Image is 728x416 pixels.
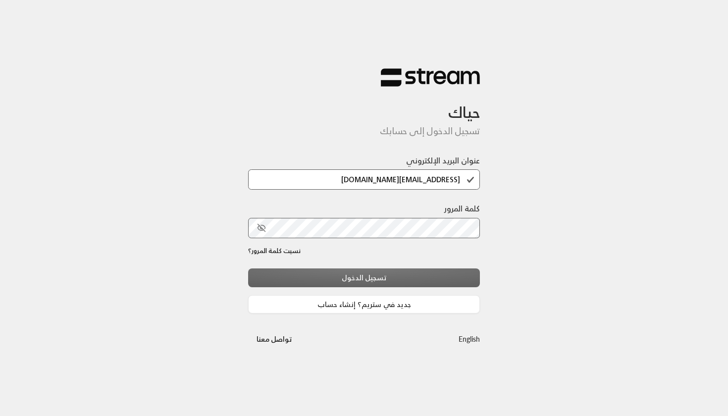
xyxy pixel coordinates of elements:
[248,126,480,137] h5: تسجيل الدخول إلى حسابك
[248,169,480,190] input: اكتب بريدك الإلكتروني هنا
[248,330,300,348] button: تواصل معنا
[248,246,301,256] a: نسيت كلمة المرور؟
[248,87,480,121] h3: حياك
[406,155,480,166] label: عنوان البريد الإلكتروني
[248,295,480,313] a: جديد في ستريم؟ إنشاء حساب
[253,219,270,236] button: toggle password visibility
[444,203,480,214] label: كلمة المرور
[459,330,480,348] a: English
[248,333,300,345] a: تواصل معنا
[381,68,480,87] img: Stream Logo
